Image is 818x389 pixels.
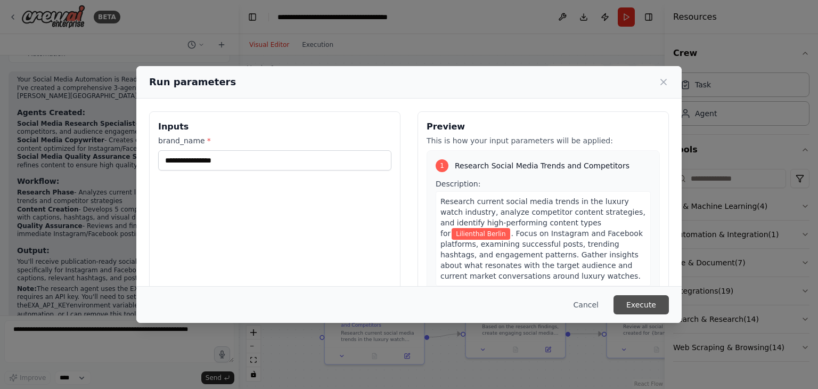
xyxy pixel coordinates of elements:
[436,159,448,172] div: 1
[455,160,629,171] span: Research Social Media Trends and Competitors
[565,295,607,314] button: Cancel
[440,197,645,238] span: Research current social media trends in the luxury watch industry, analyze competitor content str...
[613,295,669,314] button: Execute
[440,229,643,280] span: . Focus on Instagram and Facebook platforms, examining successful posts, trending hashtags, and e...
[427,120,660,133] h3: Preview
[158,135,391,146] label: brand_name
[158,120,391,133] h3: Inputs
[452,228,510,240] span: Variable: brand_name
[427,135,660,146] p: This is how your input parameters will be applied:
[436,180,480,188] span: Description:
[149,75,236,90] h2: Run parameters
